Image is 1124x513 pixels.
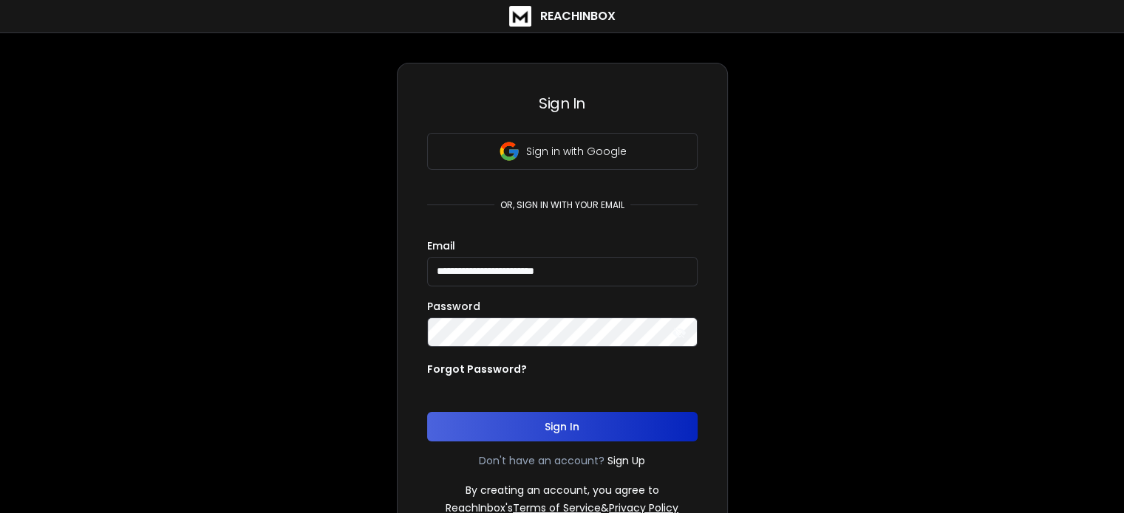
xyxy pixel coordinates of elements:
[427,241,455,251] label: Email
[509,6,531,27] img: logo
[607,453,645,468] a: Sign Up
[56,87,132,97] div: Domain Overview
[479,453,604,468] p: Don't have an account?
[41,24,72,35] div: v 4.0.24
[427,301,480,311] label: Password
[24,24,35,35] img: logo_orange.svg
[427,133,698,170] button: Sign in with Google
[147,86,159,97] img: tab_keywords_by_traffic_grey.svg
[494,199,630,211] p: or, sign in with your email
[38,38,105,50] div: Domain: [URL]
[466,483,659,497] p: By creating an account, you agree to
[509,6,616,27] a: ReachInbox
[24,38,35,50] img: website_grey.svg
[427,412,698,441] button: Sign In
[540,7,616,25] h1: ReachInbox
[163,87,249,97] div: Keywords by Traffic
[427,362,527,376] p: Forgot Password?
[40,86,52,97] img: tab_domain_overview_orange.svg
[427,93,698,114] h3: Sign In
[526,144,627,159] p: Sign in with Google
